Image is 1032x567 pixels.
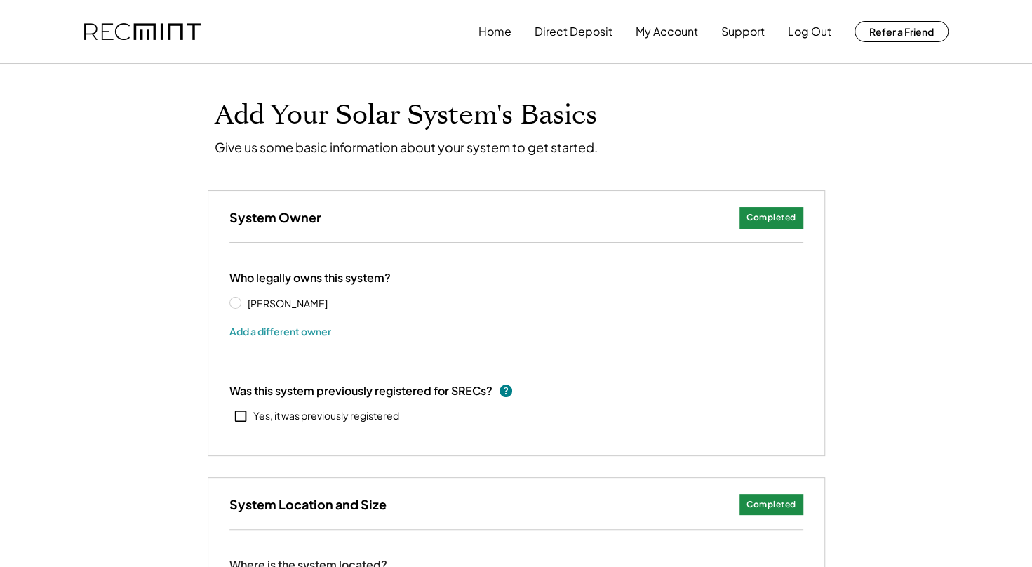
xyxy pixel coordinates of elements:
div: Give us some basic information about your system to get started. [215,139,598,155]
img: recmint-logotype%403x.png [84,23,201,41]
button: Direct Deposit [535,18,612,46]
div: Yes, it was previously registered [253,409,399,423]
button: Home [478,18,511,46]
label: [PERSON_NAME] [243,298,370,308]
button: Refer a Friend [855,21,949,42]
div: Was this system previously registered for SRECs? [229,383,492,399]
div: Completed [746,499,796,511]
h3: System Location and Size [229,496,387,512]
div: Completed [746,212,796,224]
button: Add a different owner [229,321,331,342]
button: Log Out [788,18,831,46]
button: Support [721,18,765,46]
div: Who legally owns this system? [229,271,391,286]
button: My Account [636,18,698,46]
h3: System Owner [229,209,321,225]
h1: Add Your Solar System's Basics [215,99,818,132]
